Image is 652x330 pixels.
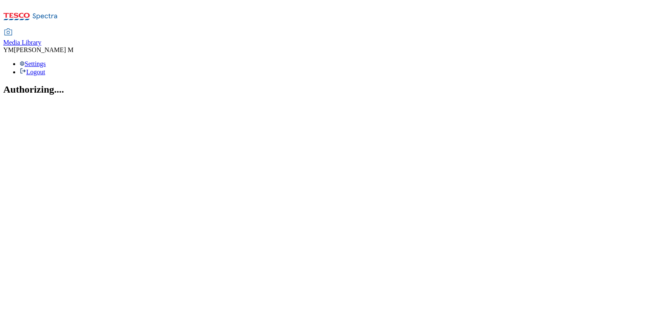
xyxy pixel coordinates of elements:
span: [PERSON_NAME] M [14,46,73,53]
a: Media Library [3,29,41,46]
a: Settings [20,60,46,67]
h2: Authorizing.... [3,84,649,95]
span: YM [3,46,14,53]
a: Logout [20,68,45,75]
span: Media Library [3,39,41,46]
